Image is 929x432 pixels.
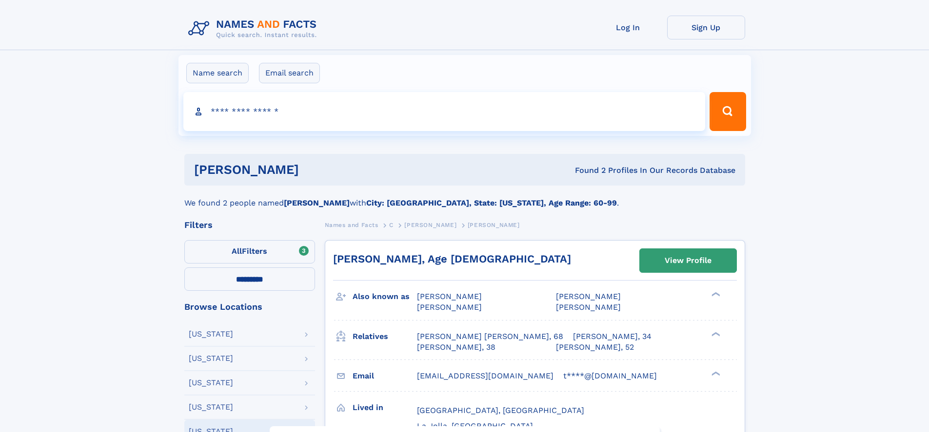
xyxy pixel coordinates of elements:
[417,371,553,380] span: [EMAIL_ADDRESS][DOMAIN_NAME]
[640,249,736,272] a: View Profile
[194,164,437,176] h1: [PERSON_NAME]
[589,16,667,39] a: Log In
[184,16,325,42] img: Logo Names and Facts
[417,342,495,353] a: [PERSON_NAME], 38
[710,92,746,131] button: Search Button
[468,222,520,228] span: [PERSON_NAME]
[232,246,242,256] span: All
[189,403,233,411] div: [US_STATE]
[186,63,249,83] label: Name search
[556,342,634,353] a: [PERSON_NAME], 52
[184,221,315,229] div: Filters
[556,302,621,312] span: [PERSON_NAME]
[404,219,456,231] a: [PERSON_NAME]
[353,288,417,305] h3: Also known as
[665,249,712,272] div: View Profile
[417,302,482,312] span: [PERSON_NAME]
[189,355,233,362] div: [US_STATE]
[709,370,721,376] div: ❯
[417,331,563,342] a: [PERSON_NAME] [PERSON_NAME], 68
[284,198,350,207] b: [PERSON_NAME]
[353,399,417,416] h3: Lived in
[573,331,652,342] a: [PERSON_NAME], 34
[417,292,482,301] span: [PERSON_NAME]
[437,165,735,176] div: Found 2 Profiles In Our Records Database
[404,222,456,228] span: [PERSON_NAME]
[417,406,584,415] span: [GEOGRAPHIC_DATA], [GEOGRAPHIC_DATA]
[183,92,706,131] input: search input
[184,302,315,311] div: Browse Locations
[389,222,394,228] span: C
[366,198,617,207] b: City: [GEOGRAPHIC_DATA], State: [US_STATE], Age Range: 60-99
[353,368,417,384] h3: Email
[709,331,721,337] div: ❯
[353,328,417,345] h3: Relatives
[556,292,621,301] span: [PERSON_NAME]
[417,421,533,431] span: La Jolla, [GEOGRAPHIC_DATA]
[667,16,745,39] a: Sign Up
[184,186,745,209] div: We found 2 people named with .
[389,219,394,231] a: C
[259,63,320,83] label: Email search
[189,330,233,338] div: [US_STATE]
[325,219,378,231] a: Names and Facts
[709,291,721,298] div: ❯
[333,253,571,265] a: [PERSON_NAME], Age [DEMOGRAPHIC_DATA]
[189,379,233,387] div: [US_STATE]
[184,240,315,263] label: Filters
